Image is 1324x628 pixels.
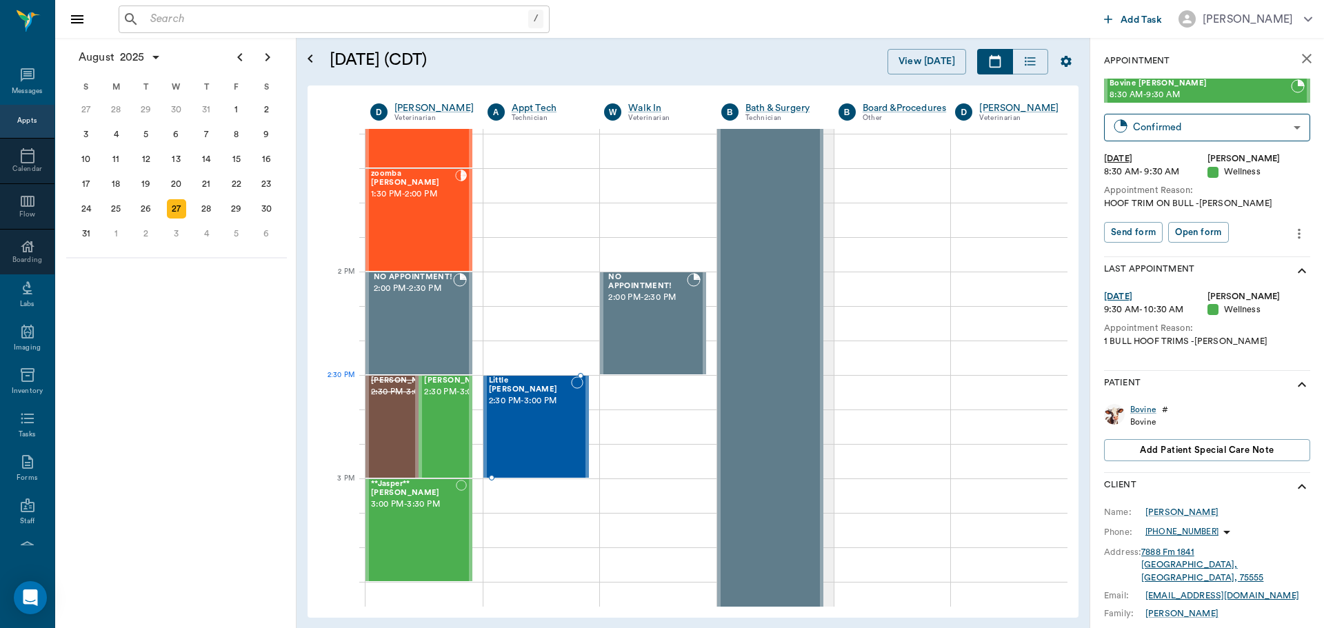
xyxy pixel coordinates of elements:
[1104,506,1145,518] div: Name:
[1141,548,1263,582] a: 7888 Fm 1841[GEOGRAPHIC_DATA], [GEOGRAPHIC_DATA], 75555
[1168,222,1228,243] button: Open form
[72,43,168,71] button: August2025
[1104,165,1207,179] div: 8:30 AM - 9:30 AM
[371,188,455,201] span: 1:30 PM - 2:00 PM
[227,125,246,144] div: Friday, August 8, 2025
[1294,478,1310,495] svg: show more
[1207,152,1311,165] div: [PERSON_NAME]
[419,375,472,478] div: NOT_CONFIRMED, 2:30 PM - 3:00 PM
[1145,607,1218,620] div: [PERSON_NAME]
[365,272,472,375] div: BOOKED, 2:00 PM - 2:30 PM
[1145,526,1218,538] p: [PHONE_NUMBER]
[330,49,652,71] h5: [DATE] (CDT)
[1104,376,1141,393] p: Patient
[365,168,472,272] div: CHECKED_IN, 1:30 PM - 2:00 PM
[745,101,818,115] a: Bath & Surgery
[608,273,687,291] span: NO APPOINTMENT!
[77,174,96,194] div: Sunday, August 17, 2025
[106,174,126,194] div: Monday, August 18, 2025
[12,86,43,97] div: Messages
[77,125,96,144] div: Sunday, August 3, 2025
[17,116,37,126] div: Appts
[1110,88,1291,102] span: 8:30 AM - 9:30 AM
[370,103,388,121] div: D
[257,100,276,119] div: Saturday, August 2, 2025
[221,77,252,97] div: F
[137,174,156,194] div: Tuesday, August 19, 2025
[12,386,43,396] div: Inventory
[979,101,1059,115] div: [PERSON_NAME]
[106,100,126,119] div: Monday, July 28, 2025
[161,77,192,97] div: W
[137,150,156,169] div: Tuesday, August 12, 2025
[394,112,474,124] div: Veterinarian
[604,103,621,121] div: W
[1207,290,1311,303] div: [PERSON_NAME]
[191,77,221,97] div: T
[1207,165,1311,179] div: Wellness
[1104,335,1310,348] div: 1 BULL HOOF TRIMS -[PERSON_NAME]
[371,376,440,385] span: [PERSON_NAME]
[226,43,254,71] button: Previous page
[374,273,453,282] span: NO APPOINTMENT!
[1099,6,1167,32] button: Add Task
[512,112,584,124] div: Technician
[1145,591,1299,600] a: [EMAIL_ADDRESS][DOMAIN_NAME]
[1104,478,1136,495] p: Client
[424,376,493,385] span: [PERSON_NAME]
[365,375,419,478] div: CANCELED, 2:30 PM - 3:00 PM
[227,199,246,219] div: Friday, August 29, 2025
[106,224,126,243] div: Monday, September 1, 2025
[628,112,701,124] div: Veterinarian
[77,150,96,169] div: Sunday, August 10, 2025
[1104,607,1145,620] div: Family:
[1104,222,1163,243] button: Send form
[489,376,572,394] span: Little [PERSON_NAME]
[167,199,186,219] div: Today, Wednesday, August 27, 2025
[117,48,148,67] span: 2025
[1104,290,1207,303] div: [DATE]
[227,100,246,119] div: Friday, August 1, 2025
[528,10,543,28] div: /
[721,103,739,121] div: B
[63,6,91,33] button: Close drawer
[167,224,186,243] div: Wednesday, September 3, 2025
[106,125,126,144] div: Monday, August 4, 2025
[137,100,156,119] div: Tuesday, July 29, 2025
[1104,404,1125,425] img: Profile Image
[14,343,41,353] div: Imaging
[145,10,528,29] input: Search
[197,199,216,219] div: Thursday, August 28, 2025
[257,125,276,144] div: Saturday, August 9, 2025
[600,272,706,375] div: BOOKED, 2:00 PM - 2:30 PM
[227,150,246,169] div: Friday, August 15, 2025
[424,385,493,399] span: 2:30 PM - 3:00 PM
[77,100,96,119] div: Sunday, July 27, 2025
[227,224,246,243] div: Friday, September 5, 2025
[1162,404,1168,416] div: #
[137,199,156,219] div: Tuesday, August 26, 2025
[1104,54,1170,68] p: Appointment
[1145,506,1218,518] a: [PERSON_NAME]
[863,101,947,115] a: Board &Procedures
[394,101,474,115] a: [PERSON_NAME]
[512,101,584,115] a: Appt Tech
[131,77,161,97] div: T
[251,77,281,97] div: S
[106,150,126,169] div: Monday, August 11, 2025
[1104,184,1310,197] div: Appointment Reason:
[1104,322,1310,335] div: Appointment Reason:
[1110,79,1291,88] span: Bovine [PERSON_NAME]
[1288,222,1310,245] button: more
[371,385,440,399] span: 2:30 PM - 3:00 PM
[979,112,1059,124] div: Veterinarian
[608,291,687,305] span: 2:00 PM - 2:30 PM
[77,224,96,243] div: Sunday, August 31, 2025
[1104,439,1310,461] button: Add patient Special Care Note
[254,43,281,71] button: Next page
[257,150,276,169] div: Saturday, August 16, 2025
[197,224,216,243] div: Thursday, September 4, 2025
[167,100,186,119] div: Wednesday, July 30, 2025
